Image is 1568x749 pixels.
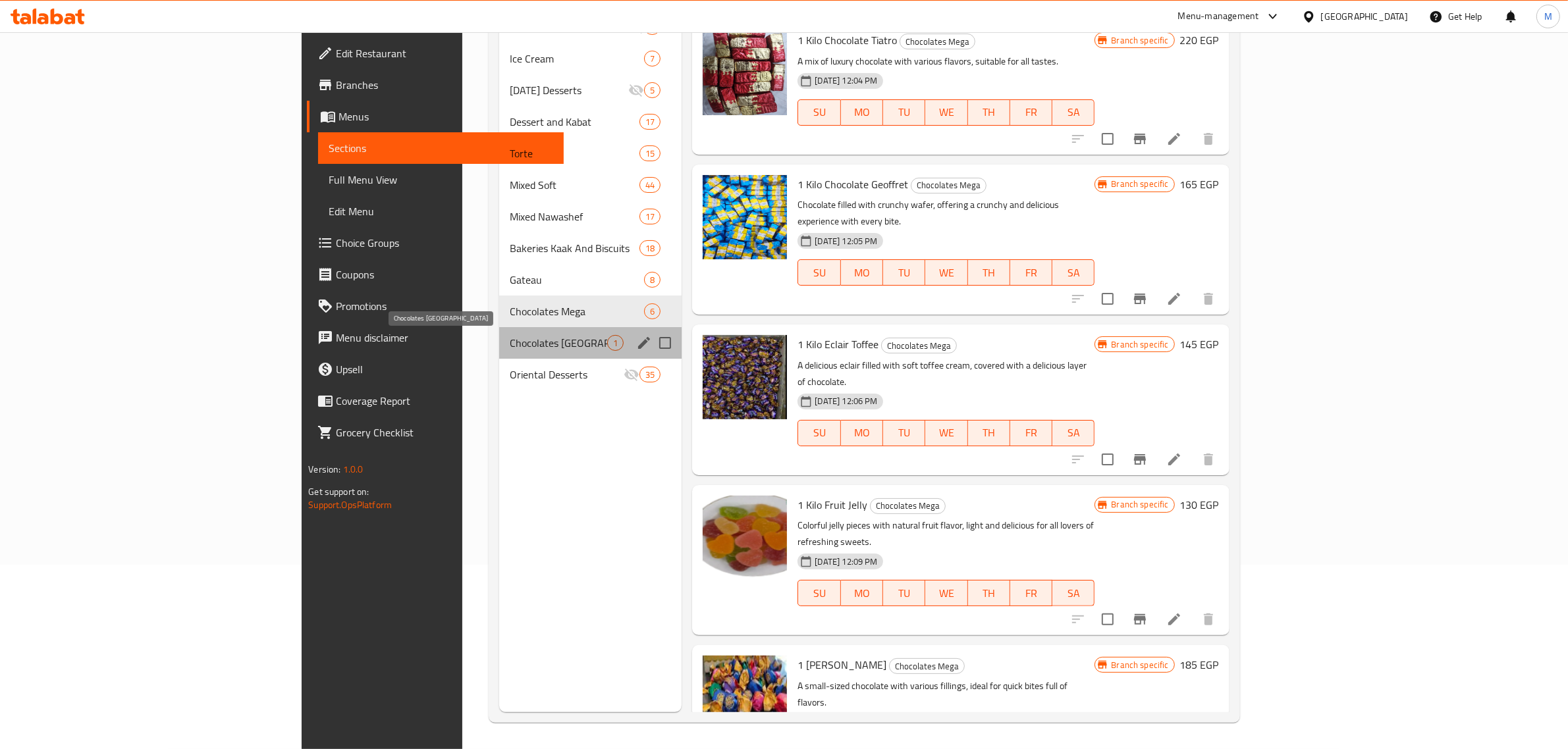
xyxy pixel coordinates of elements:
[510,335,607,351] span: Chocolates [GEOGRAPHIC_DATA]
[645,305,660,318] span: 6
[307,290,564,322] a: Promotions
[1094,446,1122,473] span: Select to update
[883,420,925,446] button: TU
[798,495,867,515] span: 1 Kilo Fruit Jelly
[798,30,897,50] span: 1 Kilo Chocolate Tiatro
[809,235,882,247] span: [DATE] 12:05 PM
[1166,131,1182,147] a: Edit menu item
[1015,103,1047,122] span: FR
[931,263,962,282] span: WE
[318,164,564,195] a: Full Menu View
[329,203,553,219] span: Edit Menu
[336,361,553,377] span: Upsell
[510,367,624,382] div: Oriental Desserts
[634,333,654,353] button: edit
[1058,584,1089,603] span: SA
[329,140,553,156] span: Sections
[1124,283,1156,315] button: Branch-specific-item
[1193,444,1224,475] button: delete
[645,53,660,65] span: 7
[1010,99,1052,126] button: FR
[1193,123,1224,155] button: delete
[307,322,564,353] a: Menu disclaimer
[883,99,925,126] button: TU
[798,197,1095,230] p: Chocolate filled with crunchy wafer, offering a crunchy and delicious experience with every bite.
[1544,9,1552,24] span: M
[882,338,956,353] span: Chocolates Mega
[1166,291,1182,307] a: Edit menu item
[925,99,967,126] button: WE
[336,267,553,282] span: Coupons
[639,114,661,130] div: items
[644,272,661,288] div: items
[888,263,920,282] span: TU
[1094,285,1122,313] span: Select to update
[308,461,340,478] span: Version:
[1058,423,1089,442] span: SA
[510,209,639,224] span: Mixed Nawashef
[329,172,553,188] span: Full Menu View
[931,584,962,603] span: WE
[499,359,682,390] div: Oriental Desserts35
[973,423,1005,442] span: TH
[639,209,661,224] div: items
[1180,175,1219,194] h6: 165 EGP
[803,103,835,122] span: SU
[510,51,644,66] div: Ice Cream
[307,69,564,101] a: Branches
[336,425,553,440] span: Grocery Checklist
[499,169,682,201] div: Mixed Soft44
[703,175,787,259] img: 1 Kilo Chocolate Geoffret
[973,263,1005,282] span: TH
[640,116,660,128] span: 17
[1052,99,1095,126] button: SA
[968,420,1010,446] button: TH
[841,259,883,286] button: MO
[336,298,553,314] span: Promotions
[925,420,967,446] button: WE
[640,211,660,223] span: 17
[703,31,787,115] img: 1 Kilo Chocolate Tiatro
[798,53,1095,70] p: A mix of luxury chocolate with various flavors, suitable for all tastes.
[510,82,628,98] div: Ramadan Desserts
[809,395,882,407] span: [DATE] 12:06 PM
[499,106,682,138] div: Dessert and Kabat17
[809,74,882,87] span: [DATE] 12:04 PM
[1106,338,1174,351] span: Branch specific
[1106,178,1174,190] span: Branch specific
[968,580,1010,606] button: TH
[841,580,883,606] button: MO
[628,82,644,98] svg: Inactive section
[639,177,661,193] div: items
[973,103,1005,122] span: TH
[639,145,661,161] div: items
[644,51,661,66] div: items
[900,34,975,49] span: Chocolates Mega
[307,385,564,417] a: Coverage Report
[336,393,553,409] span: Coverage Report
[624,367,639,382] svg: Inactive section
[510,303,644,319] div: Chocolates Mega
[798,420,840,446] button: SU
[703,335,787,419] img: 1 Kilo Eclair Toffee
[510,114,639,130] div: Dessert and Kabat
[900,34,975,49] div: Chocolates Mega
[510,177,639,193] div: Mixed Soft
[1193,604,1224,635] button: delete
[1180,656,1219,674] h6: 185 EGP
[608,337,623,349] span: 1
[1124,444,1156,475] button: Branch-specific-item
[931,423,962,442] span: WE
[1106,659,1174,671] span: Branch specific
[510,272,644,288] div: Gateau
[703,496,787,580] img: 1 Kilo Fruit Jelly
[803,423,835,442] span: SU
[846,584,878,603] span: MO
[499,74,682,106] div: [DATE] Desserts5
[318,195,564,227] a: Edit Menu
[1166,452,1182,467] a: Edit menu item
[798,357,1095,390] p: A delicious eclair filled with soft toffee cream, covered with a delicious layer of chocolate.
[798,259,840,286] button: SU
[307,417,564,448] a: Grocery Checklist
